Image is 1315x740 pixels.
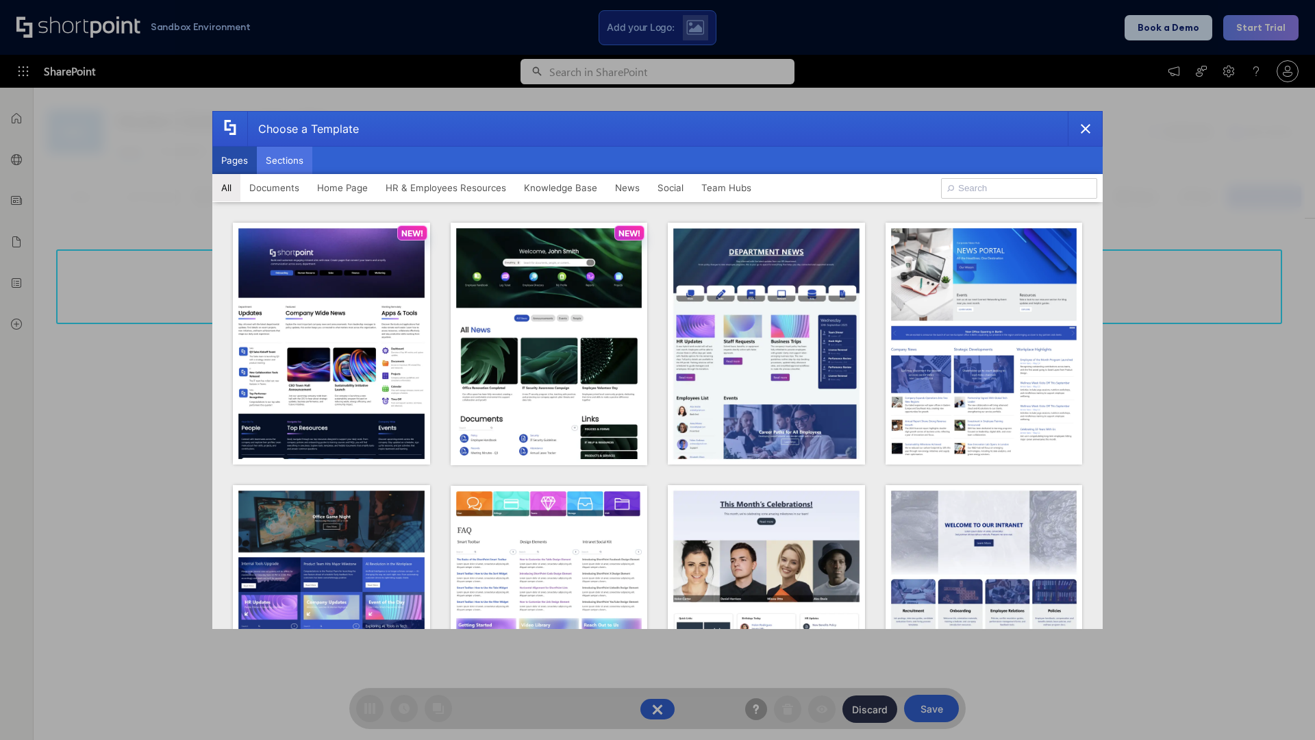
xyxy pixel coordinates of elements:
p: NEW! [618,228,640,238]
button: Pages [212,147,257,174]
button: Home Page [308,174,377,201]
div: template selector [212,111,1103,629]
button: HR & Employees Resources [377,174,515,201]
input: Search [941,178,1097,199]
button: Knowledge Base [515,174,606,201]
p: NEW! [401,228,423,238]
button: Team Hubs [692,174,760,201]
iframe: Chat Widget [1247,674,1315,740]
button: All [212,174,240,201]
button: Sections [257,147,312,174]
button: Social [649,174,692,201]
div: Choose a Template [247,112,359,146]
button: News [606,174,649,201]
button: Documents [240,174,308,201]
